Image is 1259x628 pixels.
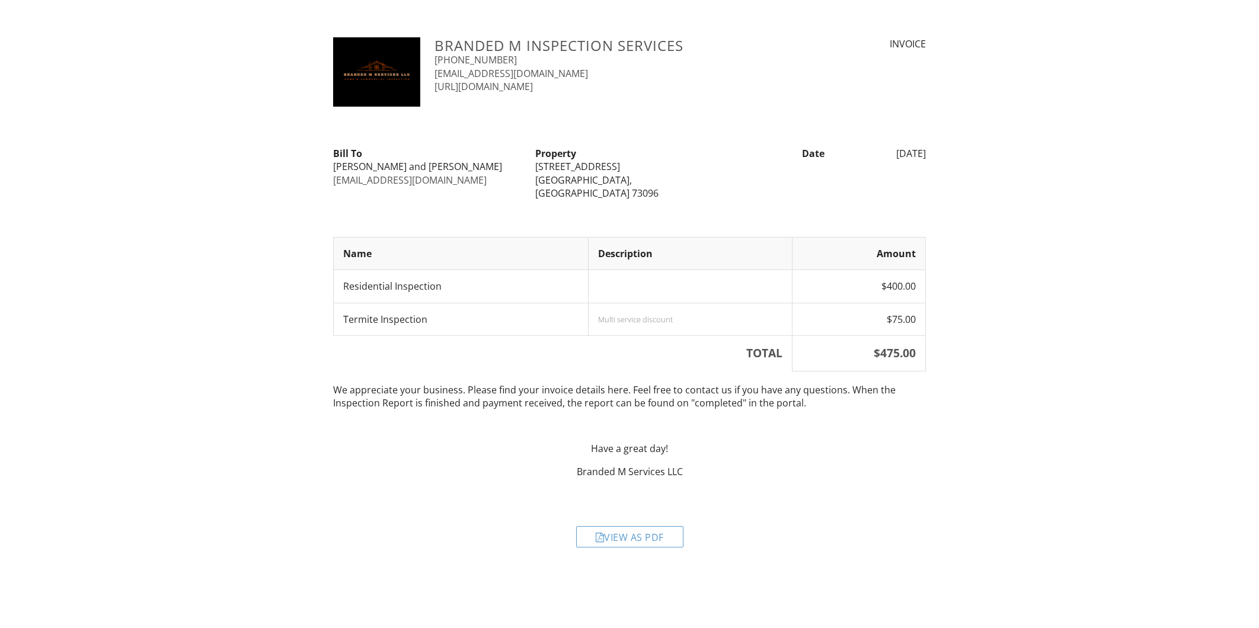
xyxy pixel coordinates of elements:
div: View as PDF [576,526,683,547]
th: Name [334,238,589,270]
th: $475.00 [793,336,926,371]
div: [PERSON_NAME] and [PERSON_NAME] [333,160,521,173]
strong: Property [535,147,576,160]
img: FullLogo__281_29.jpg [333,37,420,107]
a: [URL][DOMAIN_NAME] [434,80,533,93]
div: Date [731,147,832,160]
strong: Bill To [333,147,362,160]
td: $75.00 [793,303,926,335]
p: Have a great day! [333,442,926,455]
span: Termite Inspection [343,313,427,326]
div: Multi service discount [598,315,782,324]
p: We appreciate your business. Please find your invoice details here. Feel free to contact us if yo... [333,383,926,410]
div: [STREET_ADDRESS] [535,160,723,173]
a: [EMAIL_ADDRESS][DOMAIN_NAME] [333,174,487,187]
a: View as PDF [576,534,683,547]
div: INVOICE [788,37,926,50]
div: [GEOGRAPHIC_DATA], [GEOGRAPHIC_DATA] 73096 [535,174,723,200]
th: Amount [793,238,926,270]
h3: Branded M Inspection Services [434,37,774,53]
span: Residential Inspection [343,280,442,293]
p: Branded M Services LLC [333,465,926,478]
th: Description [589,238,793,270]
a: [EMAIL_ADDRESS][DOMAIN_NAME] [434,67,588,80]
div: [DATE] [832,147,933,160]
td: $400.00 [793,270,926,303]
th: TOTAL [334,336,793,371]
a: [PHONE_NUMBER] [434,53,517,66]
